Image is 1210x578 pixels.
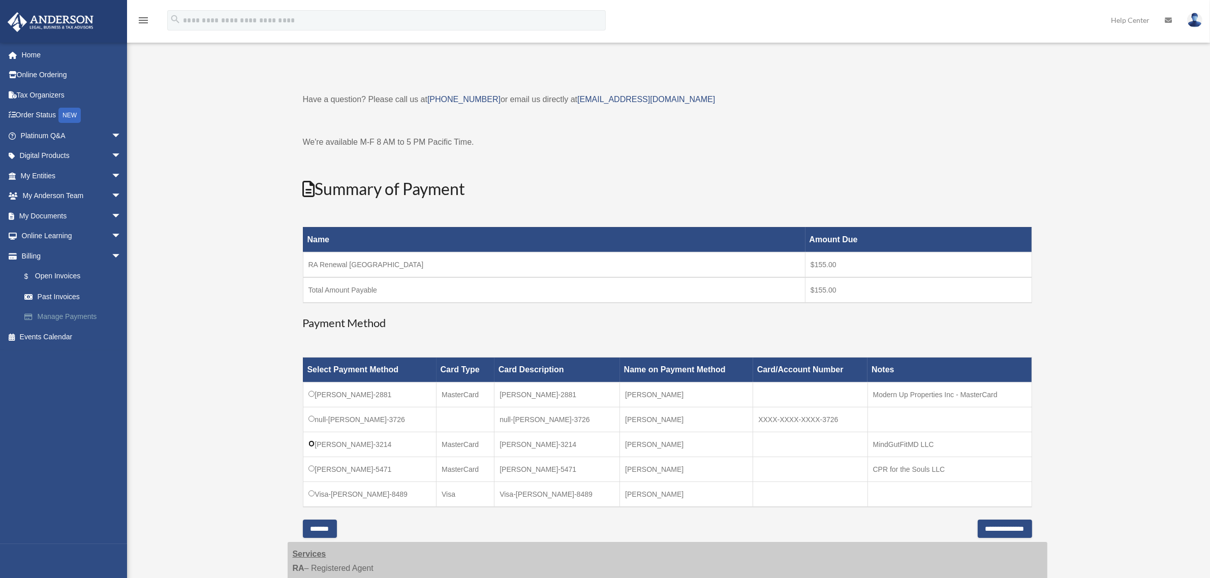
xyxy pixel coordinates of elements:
[303,252,805,277] td: RA Renewal [GEOGRAPHIC_DATA]
[7,146,137,166] a: Digital Productsarrow_drop_down
[620,457,753,482] td: [PERSON_NAME]
[7,327,137,347] a: Events Calendar
[494,382,620,407] td: [PERSON_NAME]-2881
[7,226,137,246] a: Online Learningarrow_drop_down
[303,135,1032,149] p: We're available M-F 8 AM to 5 PM Pacific Time.
[867,358,1032,382] th: Notes
[303,92,1032,107] p: Have a question? Please call us at or email us directly at
[437,432,494,457] td: MasterCard
[293,550,326,558] strong: Services
[494,482,620,507] td: Visa-[PERSON_NAME]-8489
[805,227,1032,252] th: Amount Due
[303,315,1032,331] h3: Payment Method
[620,432,753,457] td: [PERSON_NAME]
[303,227,805,252] th: Name
[620,407,753,432] td: [PERSON_NAME]
[7,125,137,146] a: Platinum Q&Aarrow_drop_down
[137,18,149,26] a: menu
[7,166,137,186] a: My Entitiesarrow_drop_down
[7,105,137,126] a: Order StatusNEW
[14,307,137,327] a: Manage Payments
[7,85,137,105] a: Tax Organizers
[1187,13,1202,27] img: User Pic
[427,95,501,104] a: [PHONE_NUMBER]
[437,457,494,482] td: MasterCard
[7,45,137,65] a: Home
[494,457,620,482] td: [PERSON_NAME]-5471
[303,407,437,432] td: null-[PERSON_NAME]-3726
[111,226,132,247] span: arrow_drop_down
[303,382,437,407] td: [PERSON_NAME]-2881
[867,432,1032,457] td: MindGutFitMD LLC
[14,266,132,287] a: $Open Invoices
[170,14,181,25] i: search
[5,12,97,32] img: Anderson Advisors Platinum Portal
[7,206,137,226] a: My Documentsarrow_drop_down
[805,252,1032,277] td: $155.00
[437,382,494,407] td: MasterCard
[58,108,81,123] div: NEW
[494,407,620,432] td: null-[PERSON_NAME]-3726
[303,178,1032,201] h2: Summary of Payment
[14,286,137,307] a: Past Invoices
[494,358,620,382] th: Card Description
[753,407,867,432] td: XXXX-XXXX-XXXX-3726
[303,432,437,457] td: [PERSON_NAME]-3214
[7,186,137,206] a: My Anderson Teamarrow_drop_down
[867,382,1032,407] td: Modern Up Properties Inc - MasterCard
[30,270,35,283] span: $
[867,457,1032,482] td: CPR for the Souls LLC
[494,432,620,457] td: [PERSON_NAME]-3214
[111,125,132,146] span: arrow_drop_down
[293,564,304,572] strong: RA
[7,246,137,266] a: Billingarrow_drop_down
[303,358,437,382] th: Select Payment Method
[805,277,1032,303] td: $155.00
[7,65,137,85] a: Online Ordering
[111,166,132,186] span: arrow_drop_down
[111,206,132,227] span: arrow_drop_down
[577,95,715,104] a: [EMAIL_ADDRESS][DOMAIN_NAME]
[303,277,805,303] td: Total Amount Payable
[620,382,753,407] td: [PERSON_NAME]
[437,358,494,382] th: Card Type
[137,14,149,26] i: menu
[620,482,753,507] td: [PERSON_NAME]
[303,482,437,507] td: Visa-[PERSON_NAME]-8489
[303,457,437,482] td: [PERSON_NAME]-5471
[620,358,753,382] th: Name on Payment Method
[437,482,494,507] td: Visa
[111,146,132,167] span: arrow_drop_down
[753,358,867,382] th: Card/Account Number
[111,186,132,207] span: arrow_drop_down
[111,246,132,267] span: arrow_drop_down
